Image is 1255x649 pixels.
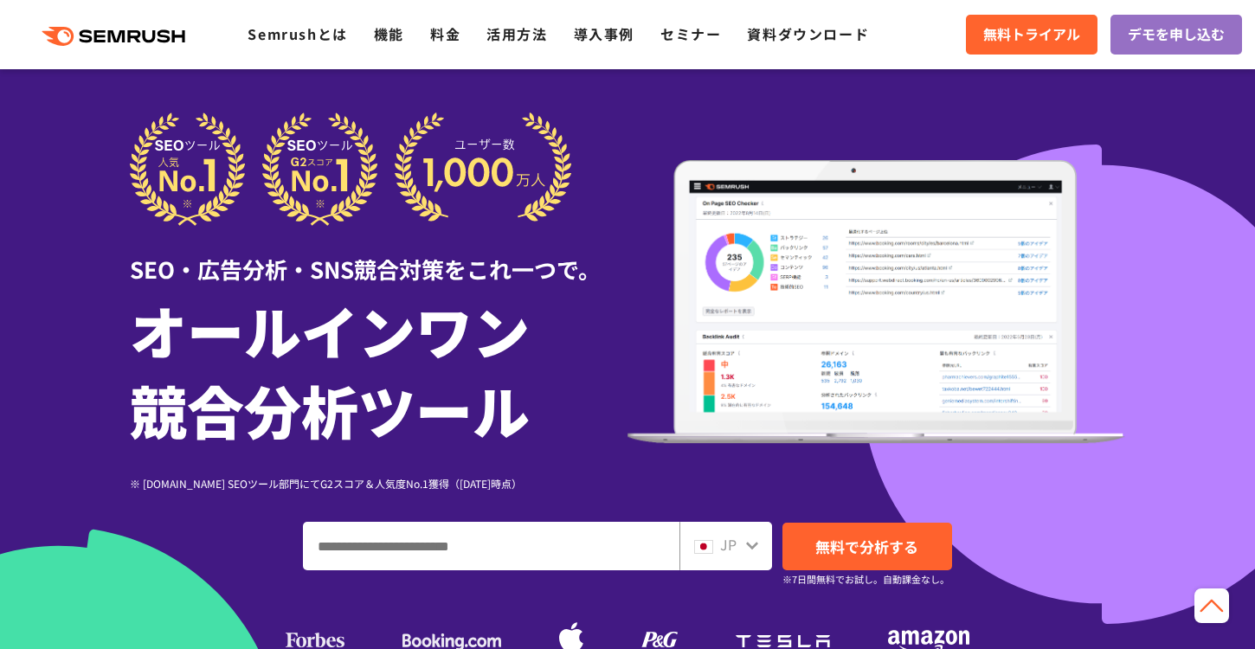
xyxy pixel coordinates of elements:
[720,534,737,555] span: JP
[374,23,404,44] a: 機能
[486,23,547,44] a: 活用方法
[574,23,634,44] a: 導入事例
[304,523,679,569] input: ドメイン、キーワードまたはURLを入力してください
[782,571,949,588] small: ※7日間無料でお試し。自動課金なし。
[130,290,627,449] h1: オールインワン 競合分析ツール
[430,23,460,44] a: 料金
[1128,23,1225,46] span: デモを申し込む
[248,23,347,44] a: Semrushとは
[782,523,952,570] a: 無料で分析する
[660,23,721,44] a: セミナー
[983,23,1080,46] span: 無料トライアル
[747,23,869,44] a: 資料ダウンロード
[130,475,627,492] div: ※ [DOMAIN_NAME] SEOツール部門にてG2スコア＆人気度No.1獲得（[DATE]時点）
[1110,15,1242,55] a: デモを申し込む
[966,15,1097,55] a: 無料トライアル
[815,536,918,557] span: 無料で分析する
[130,226,627,286] div: SEO・広告分析・SNS競合対策をこれ一つで。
